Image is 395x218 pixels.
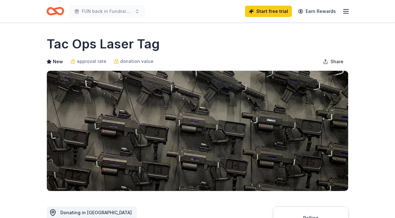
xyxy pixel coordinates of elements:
[47,4,64,19] a: Home
[77,58,106,65] span: approval rate
[47,71,348,191] img: Image for Tac Ops Laser Tag
[294,6,340,17] a: Earn Rewards
[120,58,153,65] span: donation value
[114,58,153,65] a: donation value
[318,55,348,68] button: Share
[331,58,343,65] span: Share
[47,35,160,53] h1: Tac Ops Laser Tag
[60,210,132,215] span: Donating in [GEOGRAPHIC_DATA]
[245,6,292,17] a: Start free trial
[69,5,145,18] button: FUN back in Fundraising
[82,8,132,15] span: FUN back in Fundraising
[53,58,63,65] span: New
[70,58,106,65] a: approval rate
